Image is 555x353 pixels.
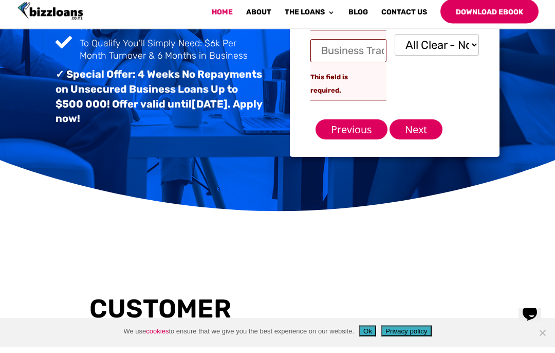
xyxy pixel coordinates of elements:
span: To Qualify You'll Simply Need: $6k Per Month Turnover & 6 Months in Business [80,44,248,67]
img: Bizzloans New Zealand [17,8,83,26]
button: Ok [359,331,376,342]
a: Home [212,14,233,29]
span: [DATE] [192,104,228,116]
span:  [55,40,72,57]
a: Blog [348,14,368,29]
input: Next [390,126,442,146]
a: About [246,14,271,29]
span: We use to ensure that we give you the best experience on our website. [123,332,354,342]
a: The Loans [285,14,335,29]
a: cookies [146,333,169,341]
input: Previous [316,126,387,146]
input: Business Trading Name [310,45,386,68]
a: Download Ebook [440,5,539,29]
span: Comparing Lenders won’t affect your credit score [80,14,262,38]
div: This field is required. [310,68,386,103]
iframe: chat widget [514,314,549,347]
button: Privacy policy [381,331,431,342]
h3: ✓ Special Offer: 4 Weeks No Repayments on Unsecured Business Loans Up to $500 000! Offer valid un... [55,73,265,137]
a: Contact Us [381,14,427,29]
